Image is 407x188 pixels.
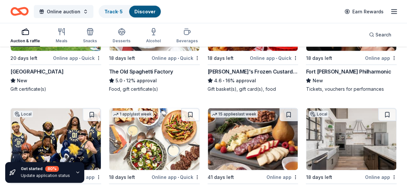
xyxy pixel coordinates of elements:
[109,68,173,75] div: The Old Spaghetti Factory
[306,68,391,75] div: Fort [PERSON_NAME] Philharmonic
[178,56,179,61] span: •
[134,9,156,14] a: Discover
[104,9,123,14] a: Track· 5
[109,173,135,181] div: 18 days left
[375,31,391,39] span: Search
[56,25,67,47] button: Meals
[208,108,298,170] img: Image for Gourmet Gift Baskets
[152,173,200,181] div: Online app Quick
[53,54,101,62] div: Online app Quick
[112,111,153,118] div: 1 apply last week
[306,173,332,181] div: 18 days left
[364,28,397,41] button: Search
[306,54,332,62] div: 18 days left
[99,5,161,18] button: Track· 5Discover
[56,38,67,44] div: Meals
[208,54,234,62] div: 18 days left
[45,166,59,172] div: 80 %
[10,68,63,75] div: [GEOGRAPHIC_DATA]
[146,25,161,47] button: Alcohol
[17,77,27,85] span: New
[109,77,200,85] div: 12% approval
[10,4,29,19] a: Home
[79,56,80,61] span: •
[223,78,224,83] span: •
[47,8,80,16] span: Online auction
[34,5,93,18] button: Online auction
[208,68,298,75] div: [PERSON_NAME]'s Frozen Custard & Steakburgers
[83,25,97,47] button: Snacks
[306,108,396,170] img: Image for Granite Ridge Builders
[83,38,97,44] div: Snacks
[178,175,179,180] span: •
[176,38,198,44] div: Beverages
[309,111,328,117] div: Local
[10,38,40,44] div: Auction & raffle
[312,77,323,85] span: New
[276,56,277,61] span: •
[10,25,40,47] button: Auction & raffle
[341,6,387,18] a: Earn Rewards
[146,38,161,44] div: Alcohol
[109,108,199,170] img: Image for Taziki's Mediterranean Cafe
[10,54,37,62] div: 20 days left
[10,86,101,92] div: Gift certificate(s)
[13,111,33,117] div: Local
[210,111,258,118] div: 15 applies last week
[306,86,397,92] div: Tickets, vouchers for performances
[21,173,70,178] div: Update application status
[250,54,298,62] div: Online app Quick
[365,54,397,62] div: Online app
[113,38,130,44] div: Desserts
[113,25,130,47] button: Desserts
[208,173,234,181] div: 41 days left
[365,173,397,181] div: Online app
[21,166,70,172] div: Get started
[208,77,298,85] div: 16% approval
[214,77,222,85] span: 4.6
[109,54,135,62] div: 18 days left
[208,86,298,92] div: Gift basket(s), gift card(s), food
[176,25,198,47] button: Beverages
[11,108,101,170] img: Image for Indiana Pacers
[152,54,200,62] div: Online app Quick
[123,78,125,83] span: •
[109,86,200,92] div: Food, gift certificate(s)
[115,77,122,85] span: 5.0
[266,173,298,181] div: Online app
